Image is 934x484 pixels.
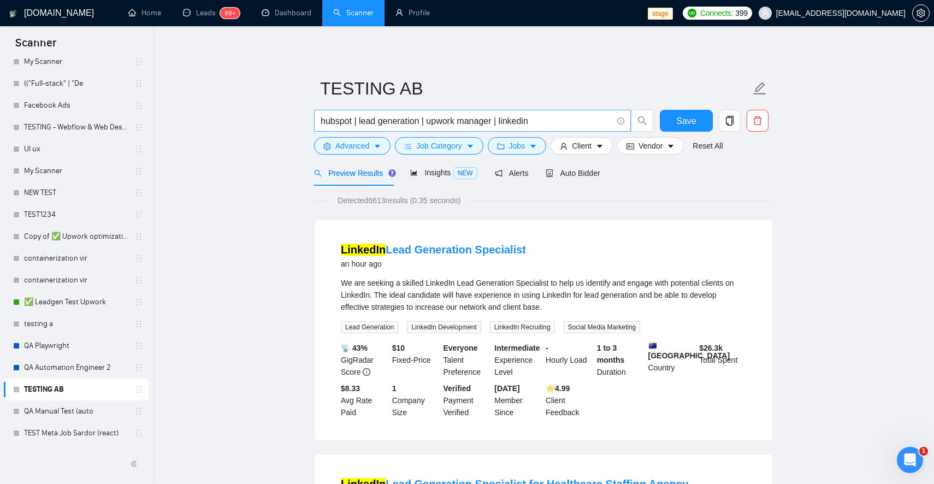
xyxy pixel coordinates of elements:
[497,142,505,150] span: folder
[543,342,595,378] div: Hourly Load
[912,9,930,17] a: setting
[341,257,526,270] div: an hour ago
[488,137,547,155] button: folderJobscaret-down
[747,110,769,132] button: delete
[24,291,128,313] a: ✅ Leadgen Test Upwork
[466,142,474,150] span: caret-down
[492,342,543,378] div: Experience Level
[441,382,493,418] div: Payment Verified
[551,137,613,155] button: userClientcaret-down
[220,8,240,19] sup: 99+
[761,9,769,17] span: user
[410,168,477,177] span: Insights
[697,342,748,378] div: Total Spent
[444,344,478,352] b: Everyone
[24,116,128,138] a: TESTING - Webflow & Web Designer
[564,321,641,333] span: Social Media Marketing
[341,244,526,256] a: LinkedInLead Generation Specialist
[395,8,430,17] a: userProfile
[392,384,397,393] b: 1
[134,188,143,197] span: holder
[410,169,418,176] span: area-chart
[897,447,923,473] iframe: Intercom live chat
[719,110,741,132] button: copy
[128,8,161,17] a: homeHome
[597,344,625,364] b: 1 to 3 months
[24,400,128,422] a: QA Manual Test (auto
[134,79,143,88] span: holder
[24,73,128,95] a: (("Full-stack" | "De
[24,204,128,226] a: TEST1234
[24,51,128,73] a: My Scanner
[676,114,696,128] span: Save
[134,101,143,110] span: holder
[494,344,540,352] b: Intermediate
[919,447,928,456] span: 1
[492,382,543,418] div: Member Since
[323,142,331,150] span: setting
[24,95,128,116] a: Facebook Ads
[546,344,548,352] b: -
[660,110,713,132] button: Save
[693,140,723,152] a: Reset All
[134,385,143,394] span: holder
[363,368,370,376] span: info-circle
[24,335,128,357] a: QA Playwright
[596,142,604,150] span: caret-down
[688,9,696,17] img: upwork-logo.png
[390,382,441,418] div: Company Size
[134,232,143,241] span: holder
[546,169,600,178] span: Auto Bidder
[24,379,128,400] a: TESTING AB
[134,167,143,175] span: holder
[7,35,65,58] span: Scanner
[134,276,143,285] span: holder
[314,137,391,155] button: settingAdvancedcaret-down
[753,81,767,96] span: edit
[495,169,529,178] span: Alerts
[134,341,143,350] span: holder
[719,116,740,126] span: copy
[444,384,471,393] b: Verified
[546,384,570,393] b: ⭐️ 4.99
[134,363,143,372] span: holder
[321,114,612,128] input: Search Freelance Jobs...
[912,4,930,22] button: setting
[24,313,128,335] a: testing a
[404,142,412,150] span: bars
[134,210,143,219] span: holder
[509,140,525,152] span: Jobs
[374,142,381,150] span: caret-down
[631,110,653,132] button: search
[392,344,405,352] b: $ 10
[24,226,128,247] a: Copy of ✅ Upwork optimization profile
[134,123,143,132] span: holder
[134,254,143,263] span: holder
[9,5,17,22] img: logo
[134,429,143,438] span: holder
[632,116,653,126] span: search
[341,277,746,313] div: We are seeking a skilled LinkedIn Lead Generation Specialist to help us identify and engage with ...
[543,382,595,418] div: Client Feedback
[626,142,634,150] span: idcard
[314,169,322,177] span: search
[24,160,128,182] a: My Scanner
[387,168,397,178] div: Tooltip anchor
[416,140,462,152] span: Job Category
[339,342,390,378] div: GigRadar Score
[646,342,697,378] div: Country
[341,384,360,393] b: $8.33
[134,298,143,306] span: holder
[24,247,128,269] a: containerization vir
[24,182,128,204] a: NEW TEST
[453,167,477,179] span: NEW
[339,382,390,418] div: Avg Rate Paid
[134,57,143,66] span: holder
[735,7,747,19] span: 399
[560,142,568,150] span: user
[441,342,493,378] div: Talent Preference
[648,342,730,360] b: [GEOGRAPHIC_DATA]
[395,137,483,155] button: barsJob Categorycaret-down
[134,145,143,154] span: holder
